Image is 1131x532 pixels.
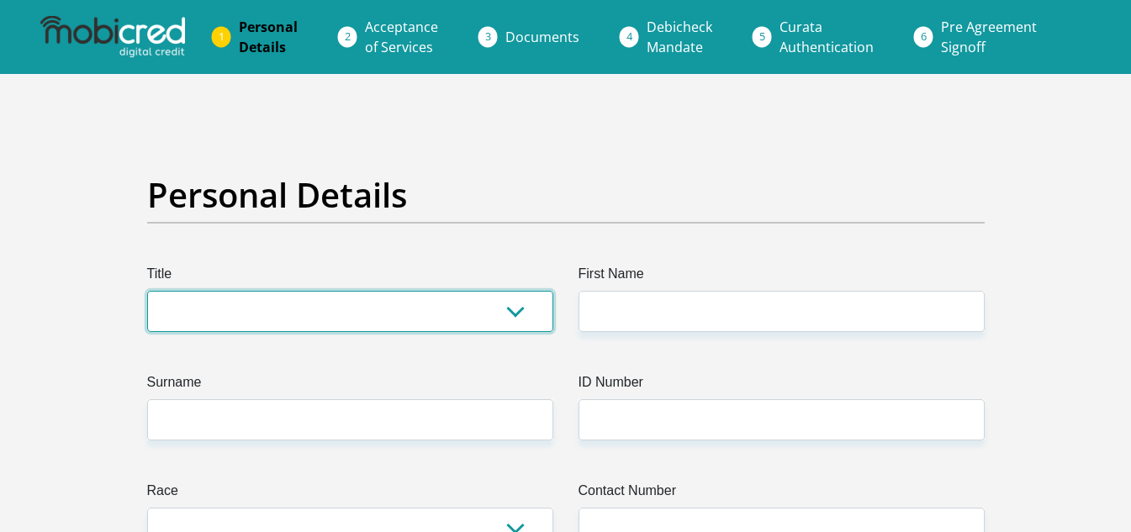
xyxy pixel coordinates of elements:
[147,372,553,399] label: Surname
[579,264,985,291] label: First Name
[505,28,579,46] span: Documents
[147,481,553,508] label: Race
[225,10,311,64] a: PersonalDetails
[147,264,553,291] label: Title
[928,10,1050,64] a: Pre AgreementSignoff
[365,18,438,56] span: Acceptance of Services
[633,10,726,64] a: DebicheckMandate
[492,20,593,54] a: Documents
[766,10,887,64] a: CurataAuthentication
[147,399,553,440] input: Surname
[579,399,985,440] input: ID Number
[579,481,985,508] label: Contact Number
[40,16,185,58] img: mobicred logo
[147,175,985,215] h2: Personal Details
[351,10,452,64] a: Acceptanceof Services
[579,291,985,332] input: First Name
[941,18,1037,56] span: Pre Agreement Signoff
[780,18,874,56] span: Curata Authentication
[647,18,712,56] span: Debicheck Mandate
[579,372,985,399] label: ID Number
[239,18,298,56] span: Personal Details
